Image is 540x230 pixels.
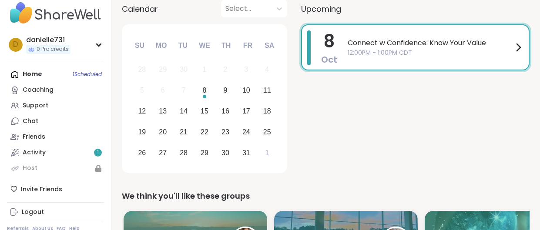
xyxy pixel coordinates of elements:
a: Host [7,160,104,176]
div: 11 [263,84,271,96]
div: Chat [23,117,38,126]
div: 9 [223,84,227,96]
div: 3 [244,63,248,75]
div: 7 [182,84,186,96]
span: d [13,39,18,50]
div: Choose Tuesday, October 28th, 2025 [174,143,193,162]
a: Support [7,98,104,113]
div: 26 [138,147,146,159]
div: Coaching [23,86,54,94]
div: 6 [161,84,165,96]
div: Choose Saturday, November 1st, 2025 [258,143,276,162]
div: Choose Monday, October 20th, 2025 [154,123,172,141]
div: Choose Sunday, October 12th, 2025 [133,102,151,121]
div: Host [23,164,37,173]
div: Not available Saturday, October 4th, 2025 [258,60,276,79]
div: Choose Saturday, October 18th, 2025 [258,102,276,121]
div: Th [217,36,236,55]
div: 12 [138,105,146,117]
div: Activity [23,148,46,157]
div: 28 [138,63,146,75]
div: 29 [159,63,167,75]
div: Choose Friday, October 17th, 2025 [237,102,255,121]
div: Not available Tuesday, October 7th, 2025 [174,81,193,100]
div: Choose Wednesday, October 22nd, 2025 [195,123,214,141]
div: We think you'll like these groups [122,190,530,202]
div: 28 [180,147,188,159]
div: 10 [242,84,250,96]
div: Logout [22,208,44,217]
div: Not available Wednesday, October 1st, 2025 [195,60,214,79]
div: Fr [238,36,257,55]
div: Choose Friday, October 10th, 2025 [237,81,255,100]
div: Sa [260,36,279,55]
div: Choose Monday, October 13th, 2025 [154,102,172,121]
a: Chat [7,113,104,129]
div: Choose Tuesday, October 14th, 2025 [174,102,193,121]
div: 24 [242,126,250,138]
div: 2 [223,63,227,75]
div: 14 [180,105,188,117]
a: Coaching [7,82,104,98]
div: 18 [263,105,271,117]
div: Mo [151,36,171,55]
span: Upcoming [301,3,341,15]
div: Not available Sunday, October 5th, 2025 [133,81,151,100]
div: 16 [221,105,229,117]
div: danielle731 [26,35,70,45]
div: Choose Wednesday, October 8th, 2025 [195,81,214,100]
div: 30 [180,63,188,75]
span: Oct [321,53,337,66]
div: 31 [242,147,250,159]
div: Choose Monday, October 27th, 2025 [154,143,172,162]
div: 1 [265,147,269,159]
div: Choose Wednesday, October 29th, 2025 [195,143,214,162]
div: Friends [23,133,45,141]
div: Invite Friends [7,181,104,197]
div: Tu [173,36,192,55]
span: 12:00PM - 1:00PM CDT [348,48,513,57]
div: Choose Thursday, October 30th, 2025 [216,143,235,162]
a: Logout [7,204,104,220]
div: Choose Thursday, October 16th, 2025 [216,102,235,121]
div: Choose Sunday, October 19th, 2025 [133,123,151,141]
div: 29 [201,147,208,159]
div: 15 [201,105,208,117]
div: 27 [159,147,167,159]
div: Choose Saturday, October 11th, 2025 [258,81,276,100]
div: Not available Thursday, October 2nd, 2025 [216,60,235,79]
div: 21 [180,126,188,138]
div: 17 [242,105,250,117]
div: Choose Sunday, October 26th, 2025 [133,143,151,162]
div: Not available Monday, October 6th, 2025 [154,81,172,100]
span: 8 [324,29,335,53]
div: Choose Thursday, October 9th, 2025 [216,81,235,100]
a: Activity1 [7,145,104,160]
div: 23 [221,126,229,138]
div: 13 [159,105,167,117]
div: Choose Friday, October 31st, 2025 [237,143,255,162]
div: Not available Tuesday, September 30th, 2025 [174,60,193,79]
span: 0 Pro credits [37,46,69,53]
a: Friends [7,129,104,145]
div: Choose Thursday, October 23rd, 2025 [216,123,235,141]
div: month 2025-10 [131,59,277,163]
div: 5 [140,84,144,96]
div: Su [130,36,149,55]
span: Calendar [122,3,158,15]
div: 30 [221,147,229,159]
div: Choose Saturday, October 25th, 2025 [258,123,276,141]
div: Support [23,101,48,110]
div: Not available Sunday, September 28th, 2025 [133,60,151,79]
div: Choose Friday, October 24th, 2025 [237,123,255,141]
div: 20 [159,126,167,138]
div: 8 [203,84,207,96]
span: 1 [97,149,99,157]
div: Not available Monday, September 29th, 2025 [154,60,172,79]
div: 22 [201,126,208,138]
div: Choose Tuesday, October 21st, 2025 [174,123,193,141]
div: 1 [203,63,207,75]
div: 4 [265,63,269,75]
div: 19 [138,126,146,138]
div: We [195,36,214,55]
